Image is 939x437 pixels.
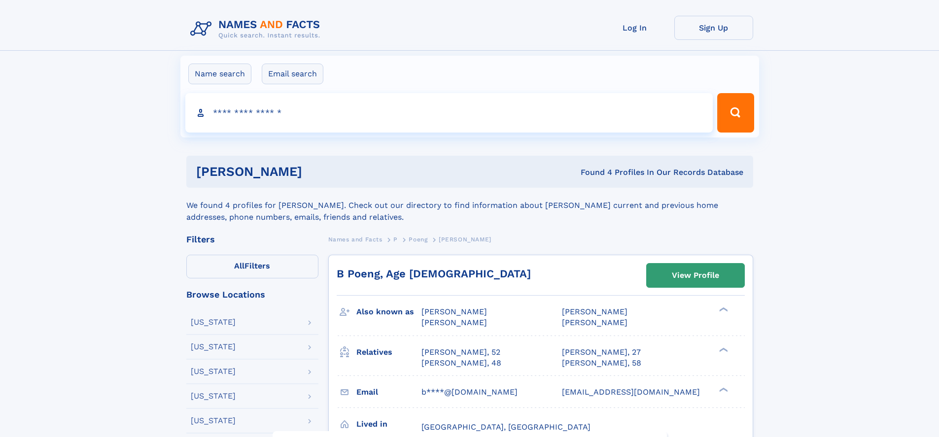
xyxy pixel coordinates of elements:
[356,344,421,361] h3: Relatives
[421,307,487,316] span: [PERSON_NAME]
[717,93,754,133] button: Search Button
[409,233,427,245] a: Poeng
[421,318,487,327] span: [PERSON_NAME]
[672,264,719,287] div: View Profile
[421,347,500,358] a: [PERSON_NAME], 52
[393,233,398,245] a: P
[393,236,398,243] span: P
[188,64,251,84] label: Name search
[356,416,421,433] h3: Lived in
[186,188,753,223] div: We found 4 profiles for [PERSON_NAME]. Check out our directory to find information about [PERSON_...
[421,422,591,432] span: [GEOGRAPHIC_DATA], [GEOGRAPHIC_DATA]
[356,303,421,320] h3: Also known as
[186,16,328,42] img: Logo Names and Facts
[262,64,323,84] label: Email search
[562,318,627,327] span: [PERSON_NAME]
[196,166,442,178] h1: [PERSON_NAME]
[595,16,674,40] a: Log In
[717,386,729,393] div: ❯
[191,417,236,425] div: [US_STATE]
[186,255,318,278] label: Filters
[409,236,427,243] span: Poeng
[185,93,713,133] input: search input
[562,347,641,358] a: [PERSON_NAME], 27
[562,387,700,397] span: [EMAIL_ADDRESS][DOMAIN_NAME]
[562,307,627,316] span: [PERSON_NAME]
[421,358,501,369] a: [PERSON_NAME], 48
[191,343,236,351] div: [US_STATE]
[186,290,318,299] div: Browse Locations
[717,346,729,353] div: ❯
[191,392,236,400] div: [US_STATE]
[562,358,641,369] a: [PERSON_NAME], 58
[337,268,531,280] a: B Poeng, Age [DEMOGRAPHIC_DATA]
[186,235,318,244] div: Filters
[441,167,743,178] div: Found 4 Profiles In Our Records Database
[647,264,744,287] a: View Profile
[439,236,491,243] span: [PERSON_NAME]
[328,233,383,245] a: Names and Facts
[356,384,421,401] h3: Email
[674,16,753,40] a: Sign Up
[191,318,236,326] div: [US_STATE]
[191,368,236,375] div: [US_STATE]
[234,261,244,270] span: All
[717,306,729,313] div: ❯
